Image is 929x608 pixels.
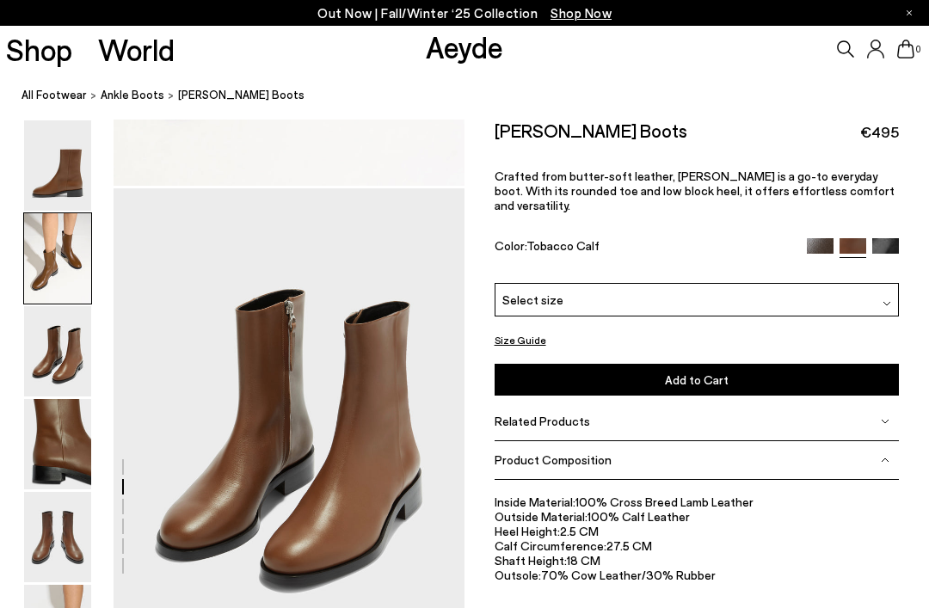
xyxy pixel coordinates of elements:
[98,34,175,64] a: World
[665,372,729,387] span: Add to Cart
[495,553,900,568] li: 18 CM
[495,538,606,553] span: Calf Circumference:
[495,414,590,428] span: Related Products
[24,306,91,396] img: Vincent Ankle Boots - Image 3
[526,238,600,253] span: Tobacco Calf
[495,524,900,538] li: 2.5 CM
[495,568,900,582] li: 70% Cow Leather/30% Rubber
[495,329,546,351] button: Size Guide
[24,492,91,582] img: Vincent Ankle Boots - Image 5
[24,399,91,489] img: Vincent Ankle Boots - Image 4
[914,45,923,54] span: 0
[22,72,929,120] nav: breadcrumb
[495,452,612,467] span: Product Composition
[495,494,900,509] li: 100% Cross Breed Lamb Leather
[495,568,541,582] span: Outsole:
[22,86,87,104] a: All Footwear
[502,291,563,309] span: Select size
[495,169,895,212] span: Crafted from butter-soft leather, [PERSON_NAME] is a go-to everyday boot. With its rounded toe an...
[495,524,560,538] span: Heel Height:
[426,28,503,64] a: Aeyde
[101,88,164,101] span: ankle boots
[6,34,72,64] a: Shop
[495,494,575,509] span: Inside Material:
[317,3,612,24] p: Out Now | Fall/Winter ‘25 Collection
[495,364,900,396] button: Add to Cart
[881,417,889,426] img: svg%3E
[860,121,899,143] span: €495
[495,509,588,524] span: Outside Material:
[495,238,794,258] div: Color:
[495,120,687,141] h2: [PERSON_NAME] Boots
[495,509,900,524] li: 100% Calf Leather
[551,5,612,21] span: Navigate to /collections/new-in
[178,86,305,104] span: [PERSON_NAME] Boots
[897,40,914,58] a: 0
[881,456,889,464] img: svg%3E
[883,299,891,308] img: svg%3E
[495,538,900,553] li: 27.5 CM
[101,86,164,104] a: ankle boots
[24,213,91,304] img: Vincent Ankle Boots - Image 2
[495,553,567,568] span: Shaft Height:
[24,120,91,211] img: Vincent Ankle Boots - Image 1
